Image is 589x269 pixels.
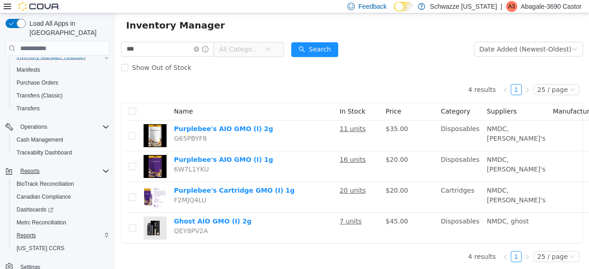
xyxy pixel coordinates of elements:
button: [US_STATE] CCRS [9,242,113,255]
span: BioTrack Reconciliation [13,178,110,189]
img: Purplebee's AIO GMO (I) 2g hero shot [29,111,52,134]
button: Operations [17,121,51,132]
span: Canadian Compliance [13,191,110,202]
div: Date Added (Newest-Oldest) [364,29,456,43]
button: Reports [17,166,43,177]
a: Purplebee's Cartridge GMO (I) 1g [59,173,179,181]
a: Purplebee's AIO GMO (I) 2g [59,112,158,119]
a: Transfers (Classic) [13,90,66,101]
button: icon: searchSearch [176,29,223,44]
td: Disposables [322,200,368,230]
a: BioTrack Reconciliation [13,178,78,189]
button: Cash Management [9,133,113,146]
button: Reports [9,229,113,242]
span: $35.00 [271,112,293,119]
span: All Categories [104,31,146,40]
span: [US_STATE] CCRS [17,245,64,252]
div: 25 / page [422,71,453,81]
span: G65PBYF8 [59,121,92,129]
span: Transfers [13,103,110,114]
p: Abagale-3690 Castor [521,1,582,12]
a: Purplebee's AIO GMO (I) 1g [59,143,158,150]
button: Transfers (Classic) [9,89,113,102]
u: 20 units [225,173,251,181]
li: 4 results [353,71,381,82]
span: Manufacturer [438,94,481,102]
li: 4 results [353,238,381,249]
i: icon: down [150,33,156,40]
span: Reports [17,166,110,177]
span: NMDC, [PERSON_NAME]'s [372,173,430,190]
span: Transfers (Classic) [17,92,63,99]
button: Manifests [9,63,113,76]
span: Metrc Reconciliation [17,219,66,226]
span: Manifests [17,66,40,74]
a: Dashboards [13,204,57,215]
u: 7 units [225,204,247,212]
img: Purplebee's AIO GMO (I) 1g hero shot [29,142,52,165]
button: Traceabilty Dashboard [9,146,113,159]
i: icon: down [455,74,460,80]
a: 1 [396,71,406,81]
span: Purchase Orders [13,77,110,88]
i: icon: left [387,241,393,246]
button: Metrc Reconciliation [9,216,113,229]
td: Disposables [322,138,368,169]
i: icon: left [387,74,393,80]
span: Metrc Reconciliation [13,217,110,228]
td: Disposables [322,107,368,138]
span: NMDC, [PERSON_NAME]'s [372,112,430,129]
li: 1 [396,238,407,249]
a: Metrc Reconciliation [13,217,70,228]
button: Transfers [9,102,113,115]
div: Abagale-3690 Castor [506,1,517,12]
span: Name [59,94,78,102]
span: Operations [17,121,110,132]
span: $20.00 [271,143,293,150]
a: Ghost AIO GMO (I) 2g [59,204,137,212]
i: icon: down [455,240,460,247]
span: Inventory Manager [11,5,115,19]
span: Manifests [13,64,110,75]
u: 11 units [225,112,251,119]
i: icon: right [410,241,415,246]
li: 1 [396,71,407,82]
a: Dashboards [9,203,113,216]
img: Purplebee's Cartridge GMO (I) 1g hero shot [29,172,52,195]
div: 25 / page [422,238,453,248]
span: Traceabilty Dashboard [13,147,110,158]
span: Cash Management [13,134,110,145]
span: Dashboards [13,204,110,215]
li: Next Page [407,238,418,249]
li: Previous Page [385,71,396,82]
p: Schwazze [US_STATE] [430,1,497,12]
span: Transfers [17,105,40,112]
span: Purchase Orders [17,79,58,86]
span: Reports [13,230,110,241]
img: Ghost AIO GMO (I) 2g hero shot [29,203,52,226]
span: $20.00 [271,173,293,181]
img: Cova [18,2,60,11]
span: Feedback [358,2,387,11]
a: 1 [396,238,406,248]
i: icon: close-circle [79,33,84,39]
span: NMDC, ghost [372,204,414,212]
span: Traceabilty Dashboard [17,149,72,156]
i: icon: info-circle [87,33,93,39]
button: Purchase Orders [9,76,113,89]
input: Dark Mode [394,2,413,11]
button: Operations [2,120,113,133]
a: Canadian Compliance [13,191,75,202]
span: Dashboards [17,206,53,213]
u: 16 units [225,143,251,150]
span: Transfers (Classic) [13,90,110,101]
li: Next Page [407,71,418,82]
a: [US_STATE] CCRS [13,243,68,254]
span: 6W7L1YKU [59,152,94,160]
button: Reports [2,165,113,177]
i: icon: right [410,74,415,80]
td: Cartridges [322,169,368,200]
span: A3 [508,1,515,12]
i: icon: down [457,33,462,40]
